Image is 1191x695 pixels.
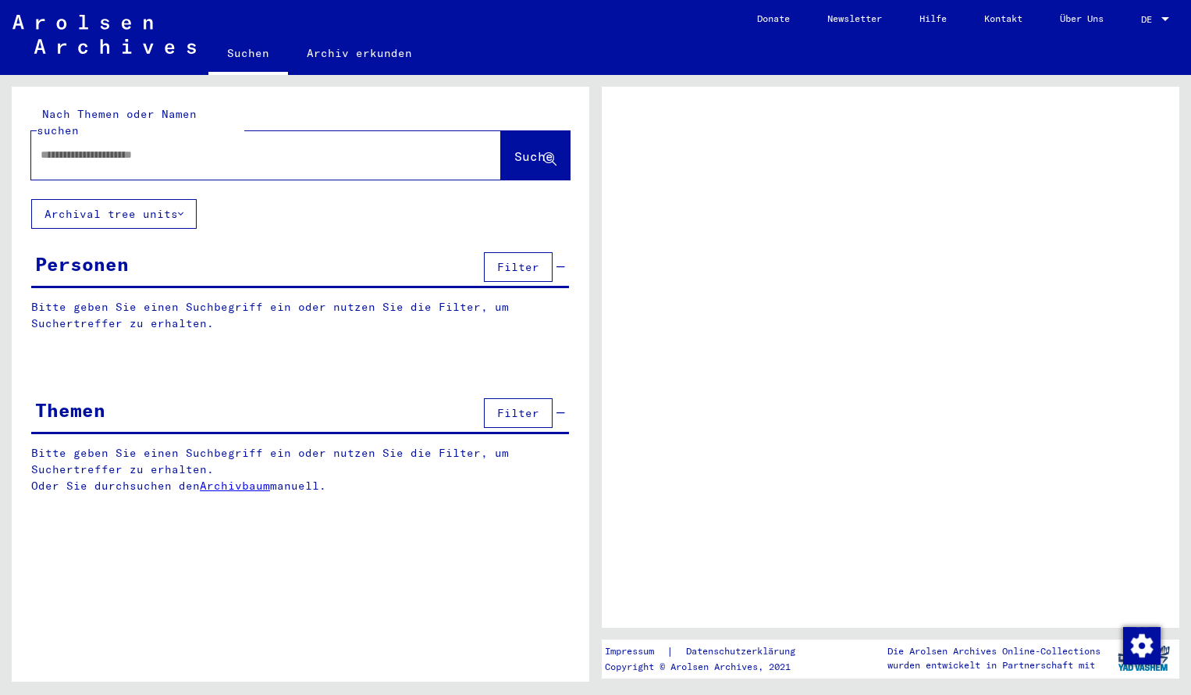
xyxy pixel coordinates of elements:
[12,15,196,54] img: Arolsen_neg.svg
[31,199,197,229] button: Archival tree units
[288,34,431,72] a: Archiv erkunden
[35,250,129,278] div: Personen
[31,299,569,332] p: Bitte geben Sie einen Suchbegriff ein oder nutzen Sie die Filter, um Suchertreffer zu erhalten.
[484,398,553,428] button: Filter
[1115,639,1173,678] img: yv_logo.png
[605,660,814,674] p: Copyright © Arolsen Archives, 2021
[1122,626,1160,664] div: Zustimmung ändern
[200,479,270,493] a: Archivbaum
[35,396,105,424] div: Themen
[497,260,539,274] span: Filter
[497,406,539,420] span: Filter
[37,107,197,137] mat-label: Nach Themen oder Namen suchen
[31,445,570,494] p: Bitte geben Sie einen Suchbegriff ein oder nutzen Sie die Filter, um Suchertreffer zu erhalten. O...
[1141,14,1158,25] span: DE
[605,643,667,660] a: Impressum
[484,252,553,282] button: Filter
[514,148,553,164] span: Suche
[208,34,288,75] a: Suchen
[887,644,1100,658] p: Die Arolsen Archives Online-Collections
[674,643,814,660] a: Datenschutzerklärung
[605,643,814,660] div: |
[501,131,570,180] button: Suche
[887,658,1100,672] p: wurden entwickelt in Partnerschaft mit
[1123,627,1161,665] img: Zustimmung ändern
